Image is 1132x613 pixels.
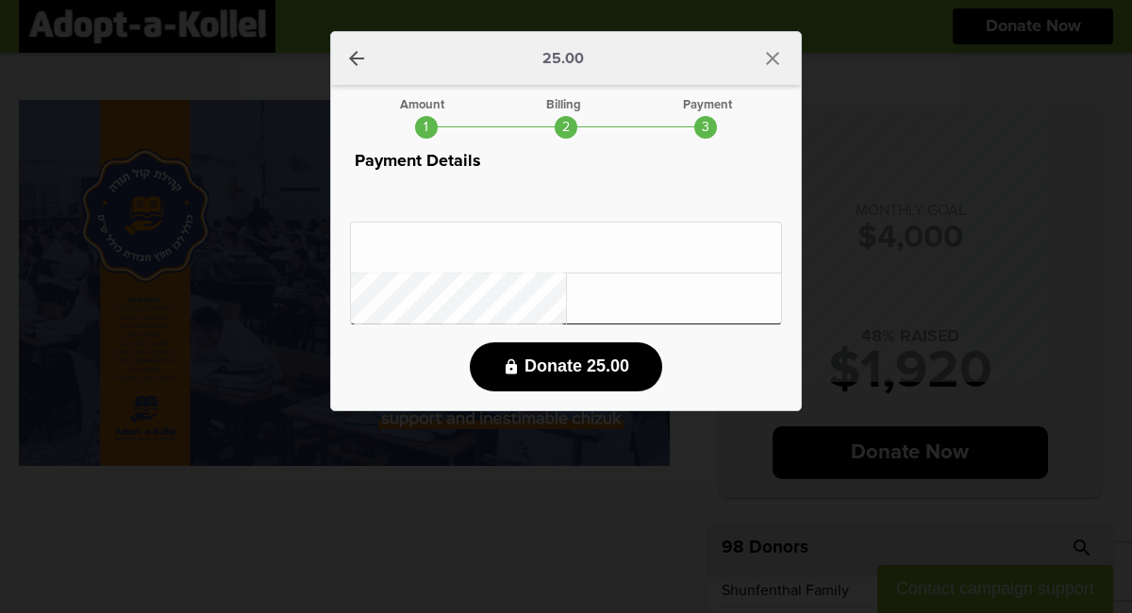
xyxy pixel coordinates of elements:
[555,116,577,139] div: 2
[542,51,584,66] p: 25.00
[761,47,784,70] i: close
[694,116,717,139] div: 3
[350,148,782,174] p: Payment Details
[683,99,732,111] div: Payment
[524,356,629,376] span: Donate 25.00
[415,116,438,139] div: 1
[345,47,368,70] a: arrow_back
[470,342,662,391] button: lock Donate 25.00
[546,99,581,111] div: Billing
[400,99,444,111] div: Amount
[503,358,520,375] i: lock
